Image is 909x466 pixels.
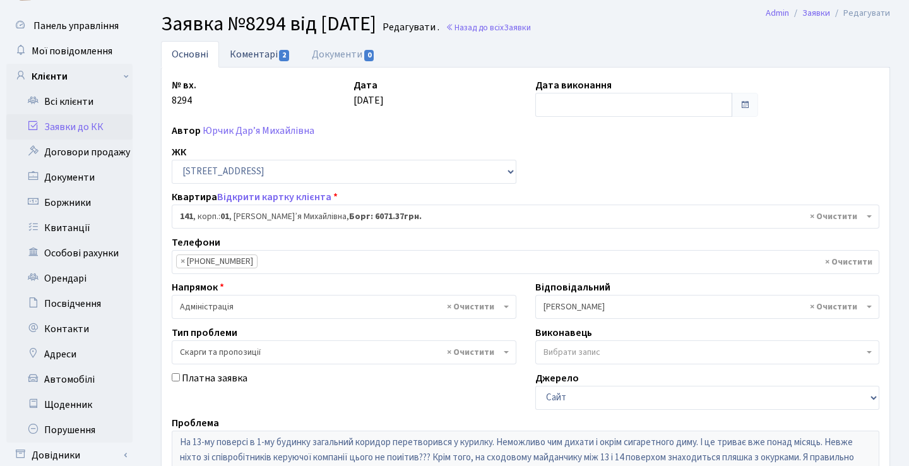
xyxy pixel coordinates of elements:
label: № вх. [172,78,196,93]
a: Щоденник [6,392,133,417]
span: Скарги та пропозиції [180,346,501,359]
span: Скарги та пропозиції [172,340,516,364]
span: 0 [364,50,374,61]
a: Юрчик Дар’я Михайлівна [203,124,314,138]
a: Admin [766,6,789,20]
b: Борг: 6071.37грн. [349,210,422,223]
b: 141 [180,210,193,223]
span: Видалити всі елементи [825,256,872,268]
span: Синельник С.В. [535,295,880,319]
a: Автомобілі [6,367,133,392]
a: Коментарі [219,41,301,67]
span: × [181,255,185,268]
label: Телефони [172,235,220,250]
span: <b>141</b>, корп.: <b>01</b>, Юрчик Дар’я Михайлівна, <b>Борг: 6071.37грн.</b> [180,210,864,223]
span: Видалити всі елементи [447,301,494,313]
label: Напрямок [172,280,224,295]
span: Видалити всі елементи [810,301,857,313]
b: 01 [220,210,229,223]
a: Контакти [6,316,133,342]
a: Посвідчення [6,291,133,316]
a: Панель управління [6,13,133,39]
a: Мої повідомлення [6,39,133,64]
a: Квитанції [6,215,133,241]
label: Виконавець [535,325,592,340]
a: Адреси [6,342,133,367]
a: Особові рахунки [6,241,133,266]
li: +380503578440 [176,254,258,268]
div: [DATE] [344,78,526,117]
a: Заявки [802,6,830,20]
span: Мої повідомлення [32,44,112,58]
label: Тип проблеми [172,325,237,340]
label: Проблема [172,415,219,431]
a: Документи [6,165,133,190]
span: 2 [279,50,289,61]
a: Назад до всіхЗаявки [446,21,531,33]
span: Синельник С.В. [544,301,864,313]
span: Адміністрація [180,301,501,313]
label: Дата [353,78,377,93]
a: Заявки до КК [6,114,133,140]
span: Видалити всі елементи [447,346,494,359]
a: Документи [301,41,386,68]
label: Автор [172,123,201,138]
a: Відкрити картку клієнта [217,190,331,204]
a: Орендарі [6,266,133,291]
span: Заявка №8294 від [DATE] [161,9,376,39]
span: Адміністрація [172,295,516,319]
span: Заявки [504,21,531,33]
label: Джерело [535,371,579,386]
label: ЖК [172,145,186,160]
span: Видалити всі елементи [810,210,857,223]
label: Відповідальний [535,280,610,295]
label: Дата виконання [535,78,612,93]
a: Всі клієнти [6,89,133,114]
label: Платна заявка [182,371,247,386]
a: Основні [161,41,219,68]
small: Редагувати . [380,21,439,33]
a: Договори продажу [6,140,133,165]
span: Панель управління [33,19,119,33]
span: Вибрати запис [544,346,600,359]
a: Боржники [6,190,133,215]
a: Клієнти [6,64,133,89]
label: Квартира [172,189,338,205]
div: 8294 [162,78,344,117]
li: Редагувати [830,6,890,20]
span: <b>141</b>, корп.: <b>01</b>, Юрчик Дар’я Михайлівна, <b>Борг: 6071.37грн.</b> [172,205,879,229]
a: Порушення [6,417,133,443]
